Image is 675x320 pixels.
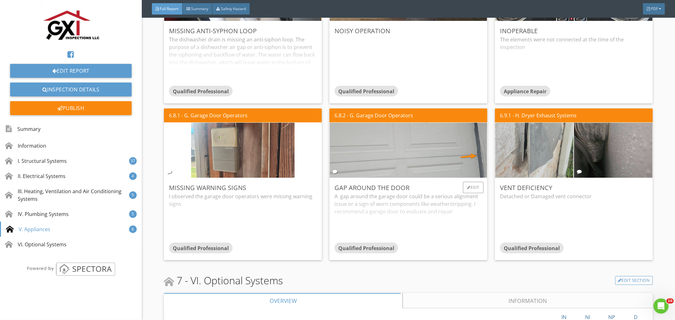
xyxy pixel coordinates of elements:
span: Qualified Professional [504,245,560,252]
span: Appliance Repair [504,88,547,95]
div: II. Electrical Systems [5,172,66,180]
img: 20200917_070958.jpg [41,5,101,45]
span: 7 - VI. Optional Systems [164,273,283,288]
div: Information [5,142,46,150]
img: photo.jpg [562,82,665,219]
div: Missing warning signs [169,183,317,193]
span: Qualified Professional [173,245,229,252]
span: Qualified Professional [338,245,394,252]
div: VI. Optional Systems [5,241,66,248]
a: Inspection Details [10,83,132,96]
img: photo.jpg [191,82,294,219]
span: Safety Hazard [221,6,246,11]
div: Gap around the door [334,183,482,193]
div: Edit [463,182,484,193]
img: photo.jpg [443,82,626,219]
div: Missing Anti-syphon loop [169,26,317,36]
a: Information [403,293,653,308]
div: 5 [129,191,137,199]
a: Edit Report [10,64,132,78]
div: 5 [129,210,137,218]
div: 37 [129,157,137,165]
div: 6.8.1 - G. Garage Door Operators [169,112,247,119]
div: Summary [5,124,41,134]
span: Qualified Professional [173,88,229,95]
div: Vent Deficiency [500,183,648,193]
div: V. Appliances [6,225,50,233]
img: data [317,82,500,219]
div: IV. Plumbing Systems [5,210,69,218]
span: Full Report [160,6,178,11]
span: PDF [651,6,658,11]
div: 6.9.1 - H. Dryer Exhaust Systems [500,112,577,119]
a: Edit Section [615,276,653,285]
div: Inoperable [500,26,648,36]
div: Noisy operation [334,26,482,36]
div: III. Heating, Ventilation and Air Conditioning Systems [5,188,129,203]
div: 4 [129,172,137,180]
img: powered_by_spectora_2.png [25,262,116,276]
div: I. Structural Systems [5,157,67,165]
span: Qualified Professional [338,88,394,95]
div: 6.8.2 - G. Garage Door Operators [334,112,413,119]
div: 6 [129,225,137,233]
iframe: Intercom live chat [653,298,669,314]
div: Publish [10,101,132,115]
span: Summary [191,6,208,11]
span: 10 [666,298,674,304]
